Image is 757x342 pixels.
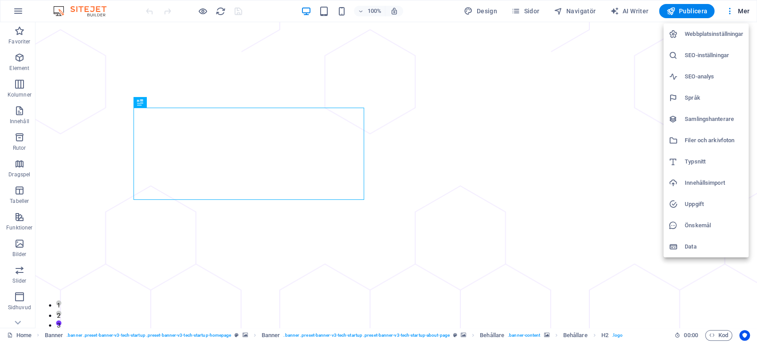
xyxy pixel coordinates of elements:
[685,50,743,61] h6: SEO-inställningar
[685,156,743,167] h6: Typsnitt
[685,178,743,188] h6: Innehållsimport
[685,29,743,39] h6: Webbplatsinställningar
[685,71,743,82] h6: SEO-analys
[685,114,743,124] h6: Samlingshanterare
[20,298,26,303] button: 3
[685,199,743,210] h6: Uppgift
[685,135,743,146] h6: Filer och arkivfoton
[685,241,743,252] h6: Data
[20,288,26,294] button: 2
[685,93,743,103] h6: Språk
[685,220,743,231] h6: Önskemål
[20,278,26,284] button: 1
